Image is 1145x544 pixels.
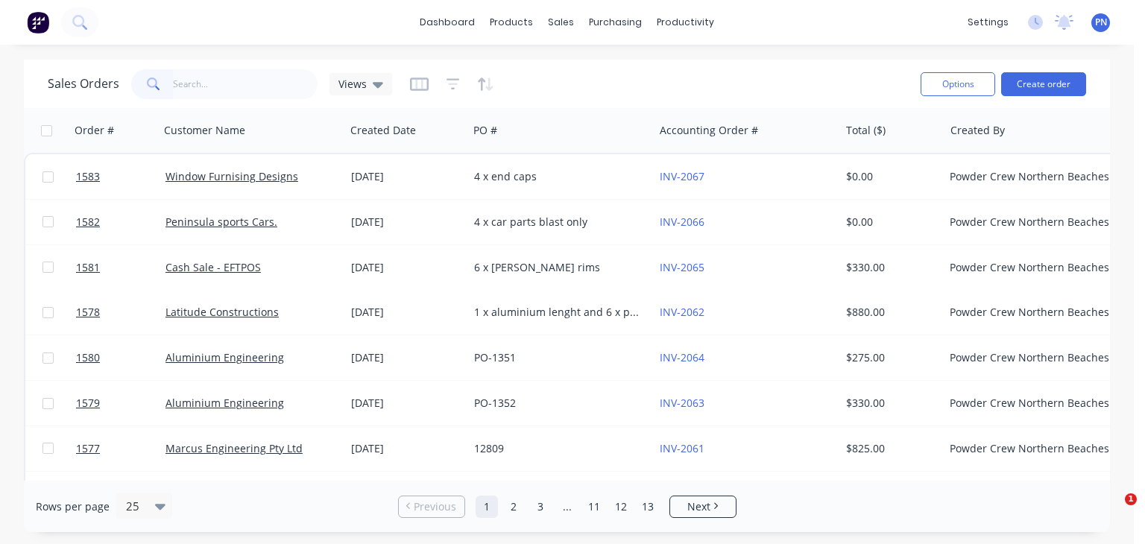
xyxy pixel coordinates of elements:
[473,123,497,138] div: PO #
[950,350,1115,365] div: Powder Crew Northern Beaches
[76,305,100,320] span: 1578
[556,496,578,518] a: Jump forward
[660,215,704,229] a: INV-2066
[474,350,640,365] div: PO-1351
[76,260,100,275] span: 1581
[165,441,303,455] a: Marcus Engineering Pty Ltd
[846,305,933,320] div: $880.00
[76,245,165,290] a: 1581
[660,396,704,410] a: INV-2063
[48,77,119,91] h1: Sales Orders
[950,169,1115,184] div: Powder Crew Northern Beaches
[660,260,704,274] a: INV-2065
[529,496,552,518] a: Page 3
[165,215,277,229] a: Peninsula sports Cars.
[540,11,581,34] div: sales
[76,169,100,184] span: 1583
[165,396,284,410] a: Aluminium Engineering
[76,335,165,380] a: 1580
[351,305,462,320] div: [DATE]
[950,123,1005,138] div: Created By
[846,396,933,411] div: $330.00
[76,441,100,456] span: 1577
[351,169,462,184] div: [DATE]
[165,305,279,319] a: Latitude Constructions
[165,260,261,274] a: Cash Sale - EFTPOS
[165,350,284,364] a: Aluminium Engineering
[76,426,165,471] a: 1577
[1001,72,1086,96] button: Create order
[950,396,1115,411] div: Powder Crew Northern Beaches
[76,154,165,199] a: 1583
[76,200,165,244] a: 1582
[338,76,367,92] span: Views
[846,350,933,365] div: $275.00
[173,69,318,99] input: Search...
[846,260,933,275] div: $330.00
[76,381,165,426] a: 1579
[351,350,462,365] div: [DATE]
[1125,493,1137,505] span: 1
[1094,493,1130,529] iframe: Intercom live chat
[660,169,704,183] a: INV-2067
[165,169,298,183] a: Window Furnising Designs
[27,11,49,34] img: Factory
[474,169,640,184] div: 4 x end caps
[660,123,758,138] div: Accounting Order #
[76,350,100,365] span: 1580
[412,11,482,34] a: dashboard
[474,260,640,275] div: 6 x [PERSON_NAME] rims
[950,441,1115,456] div: Powder Crew Northern Beaches
[660,441,704,455] a: INV-2061
[610,496,632,518] a: Page 12
[660,350,704,364] a: INV-2064
[846,169,933,184] div: $0.00
[414,499,456,514] span: Previous
[960,11,1016,34] div: settings
[350,123,416,138] div: Created Date
[846,123,886,138] div: Total ($)
[950,215,1115,230] div: Powder Crew Northern Beaches
[164,123,245,138] div: Customer Name
[474,396,640,411] div: PO-1352
[75,123,114,138] div: Order #
[583,496,605,518] a: Page 11
[846,441,933,456] div: $825.00
[1095,16,1107,29] span: PN
[581,11,649,34] div: purchasing
[76,396,100,411] span: 1579
[474,305,640,320] div: 1 x aluminium lenght and 6 x plates
[660,305,704,319] a: INV-2062
[474,441,640,456] div: 12809
[36,499,110,514] span: Rows per page
[476,496,498,518] a: Page 1 is your current page
[649,11,722,34] div: productivity
[687,499,710,514] span: Next
[474,215,640,230] div: 4 x car parts blast only
[846,215,933,230] div: $0.00
[351,215,462,230] div: [DATE]
[950,260,1115,275] div: Powder Crew Northern Beaches
[392,496,742,518] ul: Pagination
[502,496,525,518] a: Page 2
[482,11,540,34] div: products
[76,472,165,516] a: 1576
[950,305,1115,320] div: Powder Crew Northern Beaches
[351,441,462,456] div: [DATE]
[76,215,100,230] span: 1582
[399,499,464,514] a: Previous page
[670,499,736,514] a: Next page
[76,290,165,335] a: 1578
[351,396,462,411] div: [DATE]
[637,496,659,518] a: Page 13
[351,260,462,275] div: [DATE]
[921,72,995,96] button: Options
